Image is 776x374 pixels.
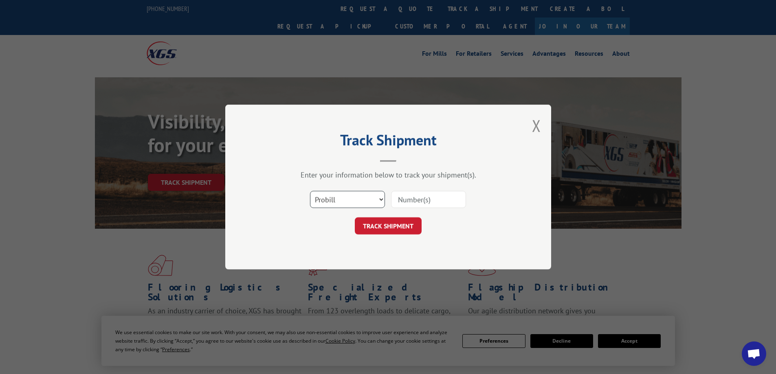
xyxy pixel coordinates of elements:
[391,191,466,208] input: Number(s)
[742,341,766,366] div: Open chat
[266,134,510,150] h2: Track Shipment
[266,170,510,179] div: Enter your information below to track your shipment(s).
[355,217,422,234] button: TRACK SHIPMENT
[532,115,541,136] button: Close modal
